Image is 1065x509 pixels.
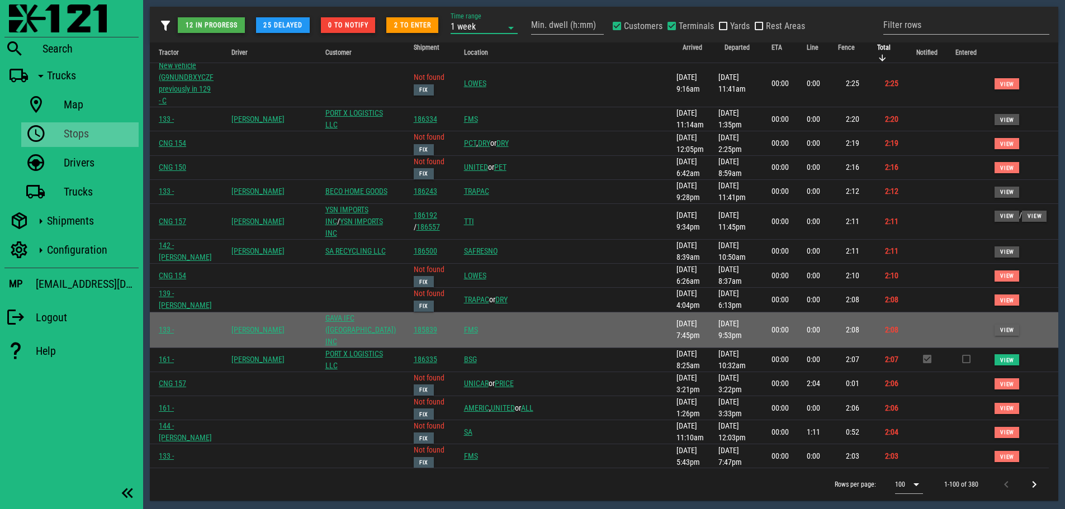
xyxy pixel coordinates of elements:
a: CNG 150 [159,163,186,172]
button: View [995,403,1019,414]
button: View [995,294,1019,306]
span: Tractor [159,49,179,56]
button: 2 to enter [386,17,438,33]
div: Stops [64,127,134,140]
span: , [464,403,491,412]
label: Terminals [679,21,714,32]
a: PORT X LOGISTICS LLC [325,108,383,129]
div: Rows per page: [835,468,923,501]
button: Fix [414,144,434,155]
td: 2:11 [868,240,907,264]
span: Fence [838,44,855,51]
a: SAFRESNO [464,246,498,255]
span: Not found [414,397,444,418]
span: 00:00 [771,246,789,255]
a: FMS [464,115,478,123]
td: 2:08 [868,312,907,348]
span: [DATE] 6:42am [676,157,700,178]
th: Notified [907,42,946,63]
th: ETA: Not sorted. Activate to sort ascending. [763,42,798,63]
span: Fix [418,87,428,93]
span: View [1000,249,1014,255]
button: View [995,138,1019,149]
a: LOWES [464,79,486,88]
a: [PERSON_NAME] [231,187,285,196]
span: Notified [916,49,938,56]
span: View [1027,213,1042,219]
div: Help [36,344,139,358]
td: 2:19 [829,131,868,155]
td: 0:00 [798,60,829,107]
span: View [1000,273,1014,279]
span: or [491,403,521,412]
span: View [1000,165,1014,171]
a: UNICAR [464,379,489,388]
a: TRAPAC [464,187,489,196]
td: 2:03 [868,444,907,468]
div: Search [42,42,139,55]
td: 2:07 [829,348,868,372]
div: 100 [895,479,905,489]
span: [DATE] 9:28pm [676,181,700,202]
td: 2:03 [829,444,868,468]
span: Customer [325,49,352,56]
td: 2:06 [829,396,868,420]
a: [PERSON_NAME] [231,217,285,226]
span: [DATE] 10:50am [718,241,746,261]
span: 00:00 [771,379,789,388]
a: 186243 [414,187,437,196]
span: / [414,222,440,231]
td: 2:16 [829,156,868,180]
span: 00:00 [771,217,789,226]
span: Entered [955,49,977,56]
td: 2:11 [868,204,907,240]
td: 2:08 [829,288,868,312]
a: 139 - [PERSON_NAME] [159,289,212,310]
a: YSN IMPORTS INC [325,217,383,237]
span: ETA [771,44,782,51]
button: View [995,246,1019,258]
a: 186335 [414,355,437,364]
span: [DATE] 12:03pm [718,421,746,442]
a: ALL [521,403,533,412]
button: View [995,325,1019,336]
span: Fix [418,303,428,309]
span: [DATE] 9:16am [676,73,700,93]
div: Trucks [47,69,134,82]
span: [DATE] 11:41am [718,73,746,93]
th: Fence: Not sorted. Activate to sort ascending. [829,42,868,63]
a: TTI [464,217,474,226]
button: Fix [414,168,434,179]
td: 0:52 [829,420,868,444]
a: DRY [478,139,490,148]
a: Map [21,93,139,118]
button: View [1022,211,1047,222]
span: Not found [414,132,444,153]
div: Trucks [64,185,134,198]
td: 0:00 [798,131,829,155]
div: Drivers [64,156,134,169]
div: 100$vuetify.dataTable.itemsPerPageText [895,475,923,493]
span: 00:00 [771,139,789,148]
span: [DATE] 9:34pm [676,211,700,231]
span: [DATE] 5:43pm [676,446,700,467]
a: PCT [464,139,476,148]
span: 00:00 [771,295,789,304]
td: 2:10 [868,264,907,288]
label: Customers [624,21,662,32]
span: Shipment [414,44,439,51]
span: [DATE] 3:21pm [676,373,700,394]
span: Not found [414,289,444,310]
span: or [464,379,495,388]
a: 142 -[PERSON_NAME] [159,241,212,261]
label: Rest Areas [766,21,805,32]
button: View [995,378,1019,389]
span: 00:00 [771,271,789,280]
th: Line: Not sorted. Activate to sort ascending. [798,42,829,63]
span: Arrived [683,44,702,51]
span: Not found [414,73,444,93]
span: Fix [418,387,428,393]
span: View [1000,213,1014,219]
span: Not found [414,265,444,286]
button: Fix [414,432,434,444]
